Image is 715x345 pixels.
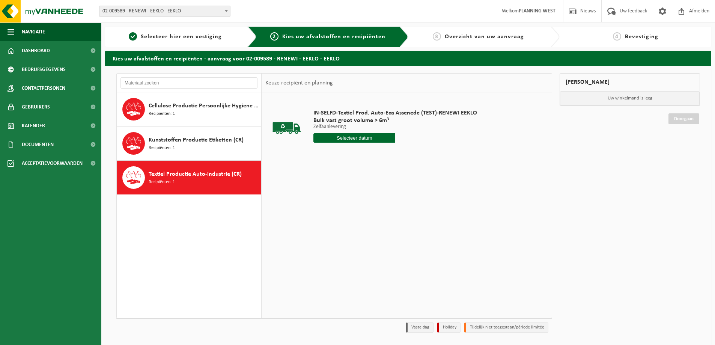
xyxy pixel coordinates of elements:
button: Kunststoffen Productie Etiketten (CR) Recipiënten: 1 [117,127,261,161]
a: Doorgaan [668,113,699,124]
span: Recipiënten: 1 [149,110,175,118]
span: Documenten [22,135,54,154]
span: Contactpersonen [22,79,65,98]
h2: Kies uw afvalstoffen en recipiënten - aanvraag voor 02-009589 - RENEWI - EEKLO - EEKLO [105,51,711,65]
a: 1Selecteer hier een vestiging [109,32,242,41]
li: Holiday [437,322,461,333]
span: Selecteer hier een vestiging [141,34,222,40]
span: 2 [270,32,278,41]
span: Navigatie [22,23,45,41]
span: Kalender [22,116,45,135]
p: Zelfaanlevering [313,124,477,130]
span: Kies uw afvalstoffen en recipiënten [282,34,385,40]
span: Overzicht van uw aanvraag [445,34,524,40]
input: Selecteer datum [313,133,395,143]
p: Uw winkelmand is leeg [560,91,700,105]
span: IN-SELFD-Textiel Prod. Auto-Eca Assenede (TEST)-RENEWI EEKLO [313,109,477,117]
span: Acceptatievoorwaarden [22,154,83,173]
span: 4 [613,32,621,41]
span: Textiel Productie Auto-industrie (CR) [149,170,242,179]
span: Bulk vast groot volume > 6m³ [313,117,477,124]
button: Cellulose Productie Persoonlijke Hygiene (CR) Recipiënten: 1 [117,92,261,127]
span: Gebruikers [22,98,50,116]
span: Cellulose Productie Persoonlijke Hygiene (CR) [149,101,259,110]
span: 3 [433,32,441,41]
div: Keuze recipiënt en planning [262,74,337,92]
li: Tijdelijk niet toegestaan/période limitée [464,322,548,333]
div: [PERSON_NAME] [560,73,700,91]
span: 02-009589 - RENEWI - EEKLO - EEKLO [99,6,230,17]
strong: PLANNING WEST [519,8,555,14]
span: Kunststoffen Productie Etiketten (CR) [149,136,244,145]
span: Recipiënten: 1 [149,179,175,186]
span: Dashboard [22,41,50,60]
span: Bevestiging [625,34,658,40]
li: Vaste dag [406,322,434,333]
button: Textiel Productie Auto-industrie (CR) Recipiënten: 1 [117,161,261,194]
span: 1 [129,32,137,41]
span: Recipiënten: 1 [149,145,175,152]
span: Bedrijfsgegevens [22,60,66,79]
input: Materiaal zoeken [120,77,257,89]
